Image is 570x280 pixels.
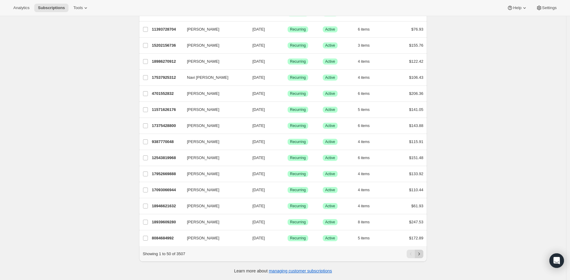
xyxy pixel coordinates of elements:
div: 17537925312Navi [PERSON_NAME][DATE]SuccessRecurringSuccessActive4 items$106.43 [152,73,423,82]
span: 6 items [358,91,370,96]
span: Recurring [290,91,306,96]
span: $172.89 [409,236,423,240]
button: 4 items [358,73,376,82]
span: 4 items [358,188,370,192]
button: 6 items [358,122,376,130]
p: 17537925312 [152,75,182,81]
span: 5 items [358,236,370,241]
span: [PERSON_NAME] [187,58,219,65]
span: Active [325,139,335,144]
span: $61.93 [411,204,423,208]
span: $76.93 [411,27,423,32]
p: 11571626176 [152,107,182,113]
span: [PERSON_NAME] [187,203,219,209]
p: 18946621632 [152,203,182,209]
span: Recurring [290,155,306,160]
button: 4 items [358,170,376,178]
p: 12543819968 [152,155,182,161]
button: [PERSON_NAME] [183,217,244,227]
p: 15202156736 [152,42,182,48]
button: [PERSON_NAME] [183,121,244,131]
button: [PERSON_NAME] [183,25,244,34]
button: Tools [70,4,92,12]
span: Recurring [290,27,306,32]
button: [PERSON_NAME] [183,185,244,195]
span: 4 items [358,139,370,144]
span: [DATE] [252,188,265,192]
nav: Pagination [407,250,423,258]
span: Active [325,204,335,208]
span: [PERSON_NAME] [187,187,219,193]
button: [PERSON_NAME] [183,233,244,243]
span: Recurring [290,139,306,144]
button: 4 items [358,202,376,210]
span: Recurring [290,220,306,225]
span: Active [325,59,335,64]
button: [PERSON_NAME] [183,169,244,179]
span: Recurring [290,107,306,112]
button: [PERSON_NAME] [183,153,244,163]
span: [DATE] [252,107,265,112]
button: 4 items [358,186,376,194]
span: 4 items [358,75,370,80]
span: [PERSON_NAME] [187,139,219,145]
p: 11393728704 [152,26,182,32]
button: [PERSON_NAME] [183,201,244,211]
span: [PERSON_NAME] [187,91,219,97]
span: Active [325,27,335,32]
button: 6 items [358,154,376,162]
span: [PERSON_NAME] [187,26,219,32]
span: $151.48 [409,155,423,160]
div: 17952669888[PERSON_NAME][DATE]SuccessRecurringSuccessActive4 items$133.92 [152,170,423,178]
button: 8 items [358,218,376,226]
button: 3 items [358,41,376,50]
span: $115.91 [409,139,423,144]
p: 17093066944 [152,187,182,193]
span: 5 items [358,107,370,112]
button: [PERSON_NAME] [183,57,244,66]
span: [PERSON_NAME] [187,171,219,177]
span: Settings [542,5,557,10]
div: 15202156736[PERSON_NAME][DATE]SuccessRecurringSuccessActive3 items$155.76 [152,41,423,50]
button: 5 items [358,234,376,242]
span: [DATE] [252,59,265,64]
p: 18939609280 [152,219,182,225]
p: 9387770048 [152,139,182,145]
span: Recurring [290,204,306,208]
div: 18939609280[PERSON_NAME][DATE]SuccessRecurringSuccessActive8 items$247.53 [152,218,423,226]
span: Active [325,155,335,160]
button: 6 items [358,89,376,98]
div: 8084684992[PERSON_NAME][DATE]SuccessRecurringSuccessActive5 items$172.89 [152,234,423,242]
div: 11571626176[PERSON_NAME][DATE]SuccessRecurringSuccessActive5 items$141.05 [152,105,423,114]
span: Analytics [13,5,29,10]
span: [DATE] [252,139,265,144]
span: Recurring [290,123,306,128]
span: [DATE] [252,75,265,80]
span: Active [325,188,335,192]
button: 6 items [358,25,376,34]
span: $143.88 [409,123,423,128]
span: [DATE] [252,220,265,224]
span: 6 items [358,155,370,160]
div: 11393728704[PERSON_NAME][DATE]SuccessRecurringSuccessActive6 items$76.93 [152,25,423,34]
span: $110.44 [409,188,423,192]
button: Next [415,250,423,258]
span: 6 items [358,123,370,128]
span: Active [325,236,335,241]
div: 18986270912[PERSON_NAME][DATE]SuccessRecurringSuccessActive4 items$122.42 [152,57,423,66]
p: 17375428800 [152,123,182,129]
span: [DATE] [252,91,265,96]
span: $206.36 [409,91,423,96]
span: Active [325,91,335,96]
span: Tools [73,5,83,10]
span: [DATE] [252,172,265,176]
span: Recurring [290,188,306,192]
div: 17375428800[PERSON_NAME][DATE]SuccessRecurringSuccessActive6 items$143.88 [152,122,423,130]
span: Help [513,5,521,10]
span: [PERSON_NAME] [187,123,219,129]
span: $247.53 [409,220,423,224]
button: 4 items [358,57,376,66]
div: 12543819968[PERSON_NAME][DATE]SuccessRecurringSuccessActive6 items$151.48 [152,154,423,162]
span: 8 items [358,220,370,225]
span: Navi [PERSON_NAME] [187,75,228,81]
